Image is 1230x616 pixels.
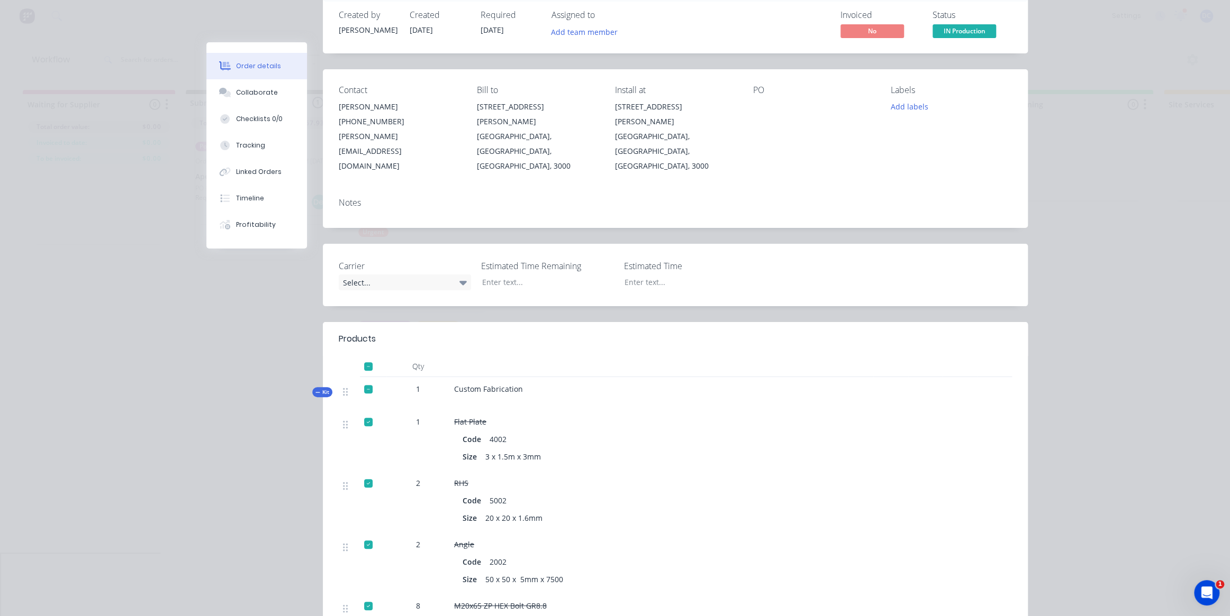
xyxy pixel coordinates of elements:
div: 3 x 1.5m x 3mm [481,449,545,464]
button: Add team member [546,24,623,39]
button: Order details [206,53,307,79]
div: Size [463,572,481,587]
div: 2002 [485,554,511,569]
div: Order details [236,61,281,71]
button: Profitability [206,212,307,238]
div: Profitability [236,220,276,229]
div: Invoiced [840,10,920,20]
span: 2 [416,539,420,550]
div: Contact [339,85,460,95]
span: No [840,24,904,38]
span: 1 [416,383,420,394]
div: Code [463,493,485,508]
label: Estimated Time [623,260,756,272]
button: Timeline [206,185,307,212]
button: Tracking [206,132,307,159]
button: Add labels [885,99,934,114]
div: [PERSON_NAME] [339,99,460,114]
div: [PHONE_NUMBER] [339,114,460,129]
div: Labels [891,85,1012,95]
span: [DATE] [481,25,504,35]
button: IN Production [933,24,996,40]
div: Code [463,431,485,447]
div: Size [463,510,481,526]
span: 2 [416,477,420,489]
iframe: Intercom live chat [1194,580,1219,605]
div: [PERSON_NAME][PHONE_NUMBER][PERSON_NAME][EMAIL_ADDRESS][DOMAIN_NAME] [339,99,460,173]
div: [GEOGRAPHIC_DATA], [GEOGRAPHIC_DATA], [GEOGRAPHIC_DATA], 3000 [477,129,598,173]
div: Qty [386,356,450,377]
label: Carrier [339,260,471,272]
span: M20x65 ZP HEX Bolt GR8.8 [454,601,547,611]
div: Assigned to [551,10,657,20]
button: Kit [312,387,332,397]
div: [PERSON_NAME] [339,24,397,35]
div: Select... [339,274,471,290]
div: [STREET_ADDRESS][PERSON_NAME][GEOGRAPHIC_DATA], [GEOGRAPHIC_DATA], [GEOGRAPHIC_DATA], 3000 [477,99,598,173]
div: 50 x 50 x 5mm x 7500 [481,572,567,587]
span: IN Production [933,24,996,38]
span: Custom Fabrication [454,384,523,394]
button: Linked Orders [206,159,307,185]
span: 1 [416,416,420,427]
span: [DATE] [410,25,433,35]
div: [STREET_ADDRESS][PERSON_NAME] [615,99,736,129]
span: 1 [1216,580,1224,589]
div: Checklists 0/0 [236,114,283,124]
span: Flat Plate [454,417,486,427]
span: RHS [454,478,468,488]
button: Collaborate [206,79,307,106]
div: Collaborate [236,88,278,97]
div: 5002 [485,493,511,508]
div: Required [481,10,539,20]
div: [PERSON_NAME][EMAIL_ADDRESS][DOMAIN_NAME] [339,129,460,173]
div: 20 x 20 x 1.6mm [481,510,547,526]
div: Code [463,554,485,569]
div: Timeline [236,194,264,203]
label: Estimated Time Remaining [481,260,613,272]
div: Size [463,449,481,464]
div: Bill to [477,85,598,95]
div: Created by [339,10,397,20]
div: [GEOGRAPHIC_DATA], [GEOGRAPHIC_DATA], [GEOGRAPHIC_DATA], 3000 [615,129,736,173]
div: Created [410,10,468,20]
span: 8 [416,600,420,611]
div: PO [753,85,874,95]
div: Notes [339,198,1012,208]
div: Linked Orders [236,167,282,177]
div: Status [933,10,1012,20]
span: Angle [454,539,474,549]
span: Kit [315,388,329,396]
div: [STREET_ADDRESS][PERSON_NAME] [477,99,598,129]
div: Tracking [236,141,265,150]
div: [STREET_ADDRESS][PERSON_NAME][GEOGRAPHIC_DATA], [GEOGRAPHIC_DATA], [GEOGRAPHIC_DATA], 3000 [615,99,736,173]
div: 4002 [485,431,511,447]
button: Add team member [551,24,623,39]
div: Install at [615,85,736,95]
button: Checklists 0/0 [206,106,307,132]
div: Products [339,333,376,345]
